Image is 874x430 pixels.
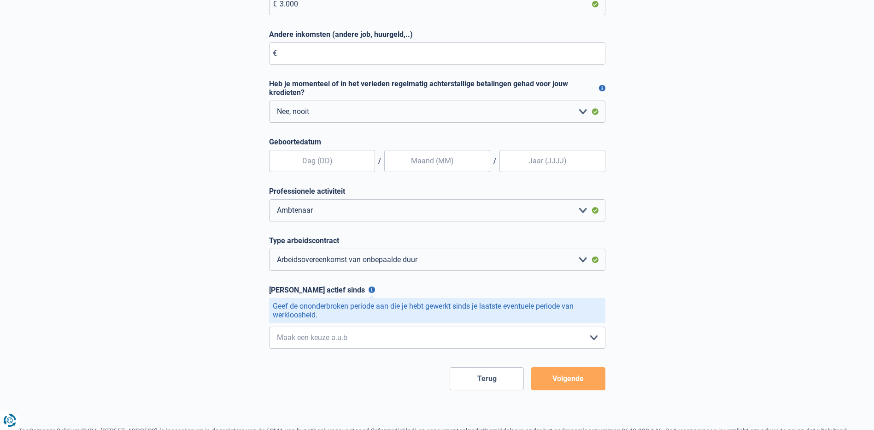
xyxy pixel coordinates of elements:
label: [PERSON_NAME] actief sinds [269,286,605,294]
button: Terug [450,367,524,390]
label: Geboortedatum [269,137,605,146]
input: Maand (MM) [384,150,490,172]
label: Type arbeidscontract [269,236,605,245]
span: € [273,49,277,58]
span: / [375,156,384,165]
button: [PERSON_NAME] actief sinds [369,287,375,293]
label: Andere inkomsten (andere job, huurgeld,..) [269,30,605,39]
div: Geef de ononderbroken periode aan die je hebt gewerkt sinds je laatste eventuele periode van werk... [269,298,605,323]
input: Jaar (JJJJ) [499,150,605,172]
button: Heb je momenteel of in het verleden regelmatig achterstallige betalingen gehad voor jouw kredieten? [599,85,605,91]
label: Heb je momenteel of in het verleden regelmatig achterstallige betalingen gehad voor jouw kredieten? [269,79,605,97]
label: Professionele activiteit [269,187,605,196]
button: Volgende [531,367,605,390]
span: / [490,156,499,165]
input: Dag (DD) [269,150,375,172]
